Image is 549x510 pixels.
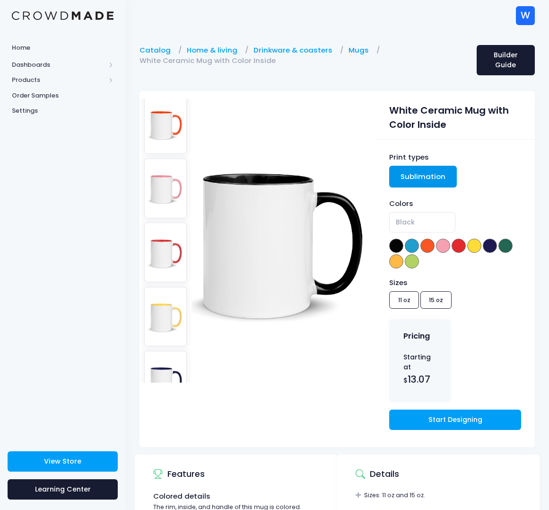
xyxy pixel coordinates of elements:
div: W [516,6,535,25]
h4: Pricing [403,331,430,341]
a: Start Designing [389,410,521,430]
a: White Ceramic Mug with Color Inside [139,55,280,66]
a: Home & living [187,45,242,55]
div: Details [356,461,399,488]
span: Learning Center [35,484,91,494]
div: Sizes: 11 oz and 15 oz. [356,491,521,500]
div: Colors [389,198,521,209]
a: Builder Guide [477,45,535,75]
span: 13.07 [408,373,430,386]
a: Learning Center [8,479,118,500]
span: Black [389,212,455,233]
span: Home [12,43,113,53]
div: Features [153,461,205,488]
div: Colored details [153,491,319,501]
a: Drinkware & coasters [253,45,337,55]
a: Mugs [349,45,374,55]
div: Print types [389,152,521,162]
span: Settings [12,106,113,116]
img: Logo [12,11,113,20]
a: Catalog [139,45,175,55]
span: Products [12,75,105,85]
span: Order Samples [12,91,113,100]
a: View Store [8,451,118,472]
div: Sizes [385,277,490,288]
div: Starting at $ [403,352,437,386]
a: Sublimation [389,166,457,188]
span: Black [396,217,415,227]
span: Dashboards [12,60,105,70]
span: View Store [44,456,81,466]
div: White Ceramic Mug with Color Inside [389,98,521,132]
